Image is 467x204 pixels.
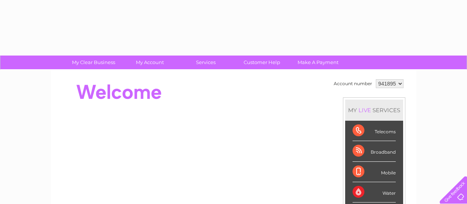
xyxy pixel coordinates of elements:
td: Account number [332,77,374,90]
a: Make A Payment [288,56,348,69]
a: Customer Help [231,56,292,69]
div: LIVE [357,107,372,114]
div: Telecoms [353,121,396,141]
a: Services [175,56,236,69]
div: Mobile [353,162,396,182]
div: MY SERVICES [345,100,403,121]
div: Broadband [353,141,396,161]
div: Water [353,182,396,203]
a: My Clear Business [63,56,124,69]
a: My Account [119,56,180,69]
